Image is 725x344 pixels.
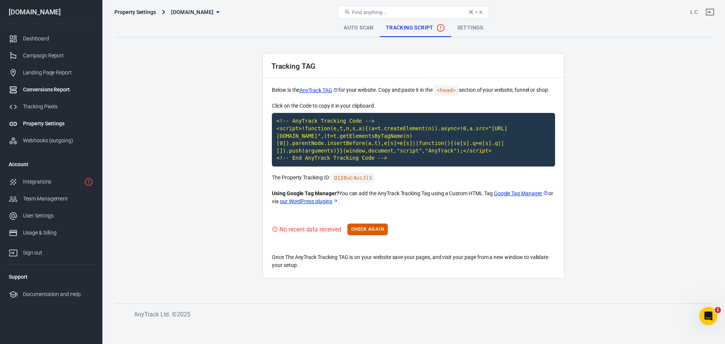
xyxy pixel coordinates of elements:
[114,8,156,16] div: Property Settings
[699,307,717,325] iframe: Intercom live chat
[451,19,489,37] a: Settings
[3,268,99,286] li: Support
[338,6,489,19] button: Find anything...⌘ + K
[272,113,555,167] code: Click to copy
[436,23,445,32] svg: No data received
[280,197,338,205] a: our WordPress plugins
[23,229,93,237] div: Usage & billing
[23,249,93,257] div: Sign out
[272,85,555,96] p: Below is the for your website. Copy and paste it in the section of your website, funnel or shop.
[494,190,548,197] a: Google Tag Manager
[3,64,99,81] a: Landing Page Report
[3,115,99,132] a: Property Settings
[3,30,99,47] a: Dashboard
[3,47,99,64] a: Campaign Report
[3,173,99,190] a: Integrations
[23,212,93,220] div: User Settings
[3,190,99,207] a: Team Management
[23,137,93,145] div: Webhooks (outgoing)
[272,225,341,234] div: Visit your website to trigger the Tracking Tag and validate your setup.
[272,102,555,110] p: Click on the Code to copy it in your clipboard:
[23,69,93,77] div: Landing Page Report
[271,62,315,70] h2: Tracking TAG
[347,224,388,235] button: Check Again
[84,177,93,187] svg: 1 networks not verified yet
[272,253,555,269] p: Once The AnyTrack Tracking TAG is on your website save your pages, and visit your page from a new...
[23,86,93,94] div: Conversions Report
[23,52,93,60] div: Campaign Report
[134,310,700,319] h6: AnyTrack Ltd. © 2025
[272,190,555,205] p: You can add the AnyTrack Tracking Tag using a Custom HTML Tag or via .
[23,120,93,128] div: Property Settings
[168,5,222,19] button: [DOMAIN_NAME]
[23,35,93,43] div: Dashboard
[352,9,386,15] span: Find anything...
[171,8,213,17] span: treasurie.com
[3,155,99,173] li: Account
[690,8,698,16] div: Account id: D4JKF8u7
[23,290,93,298] div: Documentation and Help
[3,241,99,261] a: Sign out
[279,225,341,234] div: No recent data received
[272,173,555,184] p: The Property Tracking ID:
[3,224,99,241] a: Usage & billing
[701,3,719,21] a: Sign out
[272,190,339,196] strong: Using Google Tag Manager?
[338,19,380,37] a: Auto Scan
[3,81,99,98] a: Conversions Report
[715,307,721,313] span: 1
[3,207,99,224] a: User Settings
[23,103,93,111] div: Tracking Pixels
[434,85,459,96] code: <head>
[23,195,93,203] div: Team Management
[386,23,445,32] span: Tracking Script
[3,132,99,149] a: Webhooks (outgoing)
[331,173,375,184] code: Click to copy
[3,9,99,15] div: [DOMAIN_NAME]
[23,178,81,186] div: Integrations
[299,86,338,94] a: AnyTrack TAG
[3,98,99,115] a: Tracking Pixels
[469,9,483,15] div: ⌘ + K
